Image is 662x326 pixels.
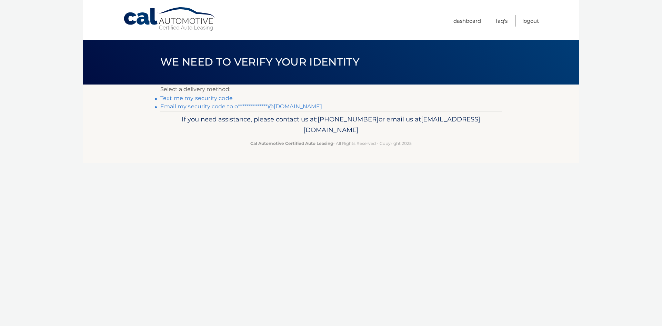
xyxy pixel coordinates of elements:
[123,7,216,31] a: Cal Automotive
[165,140,497,147] p: - All Rights Reserved - Copyright 2025
[522,15,539,27] a: Logout
[160,95,233,101] a: Text me my security code
[318,115,379,123] span: [PHONE_NUMBER]
[160,85,502,94] p: Select a delivery method:
[250,141,333,146] strong: Cal Automotive Certified Auto Leasing
[160,56,359,68] span: We need to verify your identity
[165,114,497,136] p: If you need assistance, please contact us at: or email us at
[496,15,508,27] a: FAQ's
[453,15,481,27] a: Dashboard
